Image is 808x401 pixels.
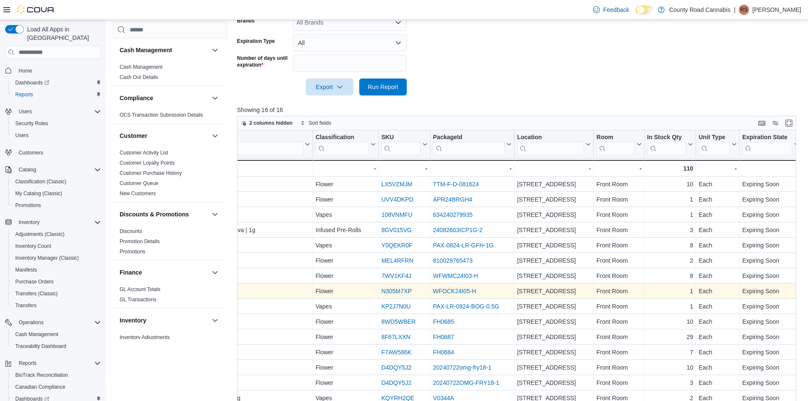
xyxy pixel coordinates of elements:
[306,79,353,95] button: Export
[433,242,494,249] a: PAX-0824-LR-GFH-1G
[699,134,737,155] button: Unit Type
[120,170,182,177] span: Customer Purchase History
[15,343,66,350] span: Traceabilty Dashboard
[742,134,792,142] div: Expiration State
[120,180,158,186] a: Customer Queue
[517,194,591,205] div: [STREET_ADDRESS]
[381,272,411,279] a: 7WV1KF4J
[120,74,158,80] a: Cash Out Details
[12,382,69,392] a: Canadian Compliance
[15,278,54,285] span: Purchase Orders
[741,5,748,15] span: RS
[596,225,641,235] div: Front Room
[699,225,737,235] div: Each
[120,268,142,277] h3: Finance
[381,318,416,325] a: 8WD5WBER
[517,240,591,250] div: [STREET_ADDRESS]
[237,17,254,24] label: Brands
[596,194,641,205] div: Front Room
[120,149,168,156] span: Customer Activity List
[734,5,735,15] p: |
[2,64,104,76] button: Home
[8,288,104,300] button: Transfers (Classic)
[210,267,220,278] button: Finance
[15,65,101,76] span: Home
[24,25,101,42] span: Load All Apps in [GEOGRAPHIC_DATA]
[12,78,53,88] a: Dashboards
[19,67,32,74] span: Home
[2,216,104,228] button: Inventory
[316,225,376,235] div: Infused Pre-Rolls
[742,163,799,174] div: -
[752,5,801,15] p: [PERSON_NAME]
[316,255,376,266] div: Flower
[12,90,101,100] span: Reports
[381,364,411,371] a: D4DQY5J2
[15,317,47,328] button: Operations
[15,372,68,379] span: BioTrack Reconciliation
[15,358,40,368] button: Reports
[12,78,101,88] span: Dashboards
[517,134,584,142] div: Location
[120,268,208,277] button: Finance
[120,334,170,340] a: Inventory Adjustments
[433,379,499,386] a: 20240722OMG-FRY18-1
[316,271,376,281] div: Flower
[237,55,290,68] label: Number of days until expiration
[120,132,208,140] button: Customer
[381,211,412,218] a: 108VNMFU
[19,360,36,367] span: Reports
[395,19,402,26] button: Open list of options
[59,163,310,174] div: Totals
[12,253,82,263] a: Inventory Manager (Classic)
[237,106,802,114] p: Showing 16 of 16
[120,190,156,197] span: New Customers
[433,288,476,294] a: WFOCK24I05-H
[757,118,767,128] button: Keyboard shortcuts
[12,341,101,351] span: Traceabilty Dashboard
[316,134,369,142] div: Classification
[120,228,142,234] a: Discounts
[517,286,591,296] div: [STREET_ADDRESS]
[8,381,104,393] button: Canadian Compliance
[433,134,512,155] button: PackageId
[120,132,147,140] h3: Customer
[15,358,101,368] span: Reports
[12,130,101,140] span: Users
[17,6,55,14] img: Cova
[517,255,591,266] div: [STREET_ADDRESS]
[120,249,145,255] a: Promotions
[12,300,101,311] span: Transfers
[742,134,792,155] div: Expiration State
[699,240,737,250] div: Each
[742,194,799,205] div: Expiring Soon
[59,225,310,235] div: ROVE | Triple Infused Pre-roll | [MEDICAL_DATA] | Maui Waui | Sativa | 1g
[113,226,227,260] div: Discounts & Promotions
[647,194,693,205] div: 1
[12,118,51,129] a: Security Roles
[433,349,454,356] a: FH0684
[381,334,410,340] a: 8F67LXXN
[647,255,693,266] div: 2
[15,302,36,309] span: Transfers
[12,177,101,187] span: Classification (Classic)
[381,227,412,233] a: 8GV015VG
[8,77,104,89] a: Dashboards
[19,149,43,156] span: Customers
[8,118,104,129] button: Security Roles
[59,271,310,281] div: LIVWELL | Flower | [PERSON_NAME] | Indica | 14g
[8,228,104,240] button: Adjustments (Classic)
[784,118,794,128] button: Enter fullscreen
[12,277,101,287] span: Purchase Orders
[120,238,160,244] a: Promotion Details
[742,179,799,189] div: Expiring Soon
[210,315,220,325] button: Inventory
[15,132,28,139] span: Users
[647,210,693,220] div: 1
[359,79,407,95] button: Run Report
[596,271,641,281] div: Front Room
[12,289,101,299] span: Transfers (Classic)
[636,6,654,14] input: Dark Mode
[12,200,101,210] span: Promotions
